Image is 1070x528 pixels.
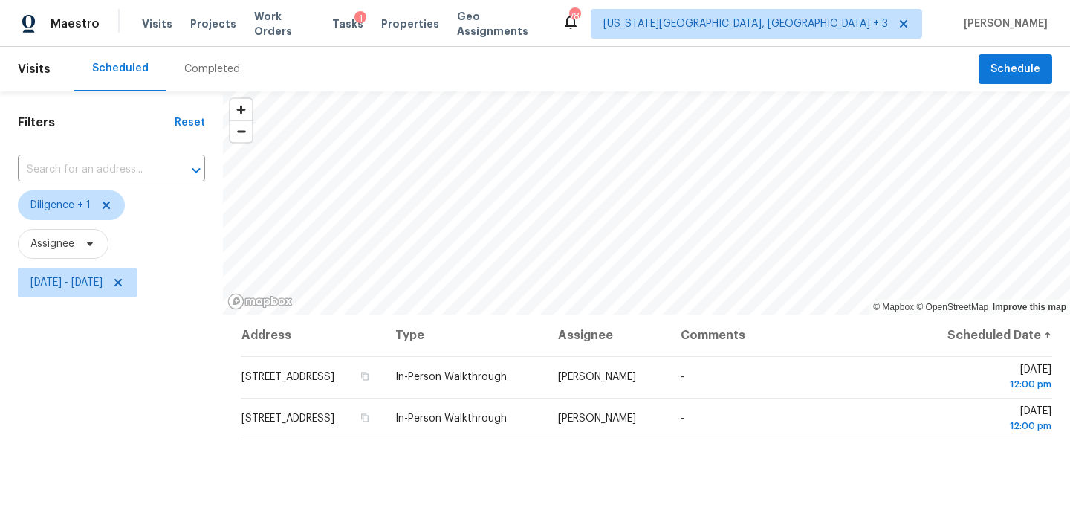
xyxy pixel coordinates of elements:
button: Copy Address [358,370,372,383]
span: Diligence + 1 [30,198,91,213]
div: 1 [354,11,366,26]
span: Maestro [51,16,100,31]
span: Work Orders [254,9,315,39]
span: [STREET_ADDRESS] [241,372,334,382]
span: Schedule [990,60,1040,79]
span: Assignee [30,236,74,251]
a: Mapbox homepage [227,293,293,310]
button: Copy Address [358,411,372,425]
button: Schedule [979,54,1052,85]
span: [PERSON_NAME] [558,372,636,382]
th: Address [241,315,383,356]
div: Scheduled [92,61,149,76]
span: In-Person Walkthrough [395,372,507,382]
canvas: Map [223,91,1070,315]
button: Zoom in [230,99,252,120]
span: Geo Assignments [457,9,544,39]
th: Comments [669,315,912,356]
span: [PERSON_NAME] [958,16,1048,31]
th: Type [383,315,546,356]
span: Visits [18,53,51,86]
span: [STREET_ADDRESS] [241,413,334,424]
th: Assignee [546,315,669,356]
span: [DATE] - [DATE] [30,275,103,290]
div: 12:00 pm [924,419,1051,434]
span: Tasks [332,19,363,29]
span: [US_STATE][GEOGRAPHIC_DATA], [GEOGRAPHIC_DATA] + 3 [603,16,888,31]
span: - [681,413,684,424]
span: Zoom out [230,121,252,142]
input: Search for an address... [18,158,163,181]
span: [DATE] [924,364,1051,392]
span: - [681,372,684,382]
div: Reset [175,115,205,130]
span: In-Person Walkthrough [395,413,507,424]
div: Completed [184,62,240,77]
span: [PERSON_NAME] [558,413,636,424]
a: Mapbox [873,302,914,312]
span: [DATE] [924,406,1051,434]
div: 78 [569,9,580,24]
button: Zoom out [230,120,252,142]
span: Projects [190,16,236,31]
span: Visits [142,16,172,31]
th: Scheduled Date ↑ [912,315,1052,356]
span: Properties [381,16,439,31]
button: Open [186,160,207,181]
a: Improve this map [993,302,1066,312]
h1: Filters [18,115,175,130]
a: OpenStreetMap [916,302,988,312]
div: 12:00 pm [924,377,1051,392]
